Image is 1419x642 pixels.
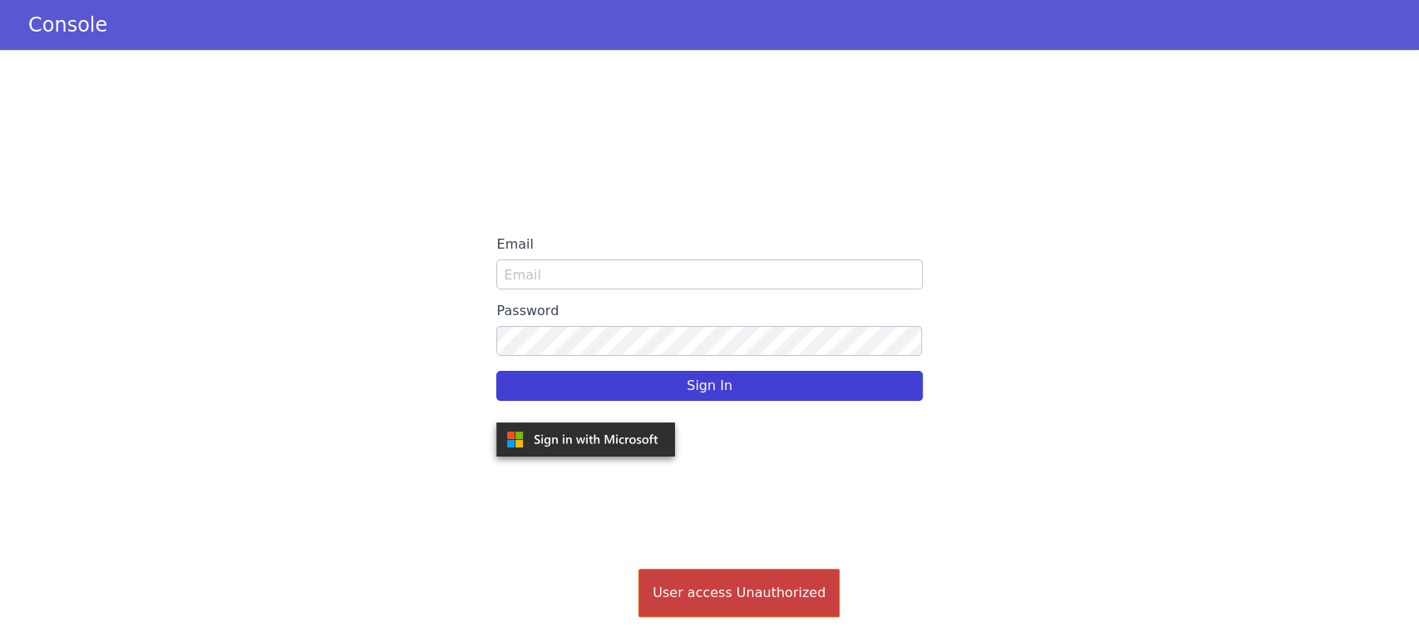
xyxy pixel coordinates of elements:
a: Console [8,13,127,37]
input: Email [496,259,922,289]
button: Sign In [496,371,922,401]
img: azure.svg [496,422,675,457]
label: Email [496,230,922,259]
label: Password [496,296,922,326]
div: User access Unauthorized [638,569,840,617]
